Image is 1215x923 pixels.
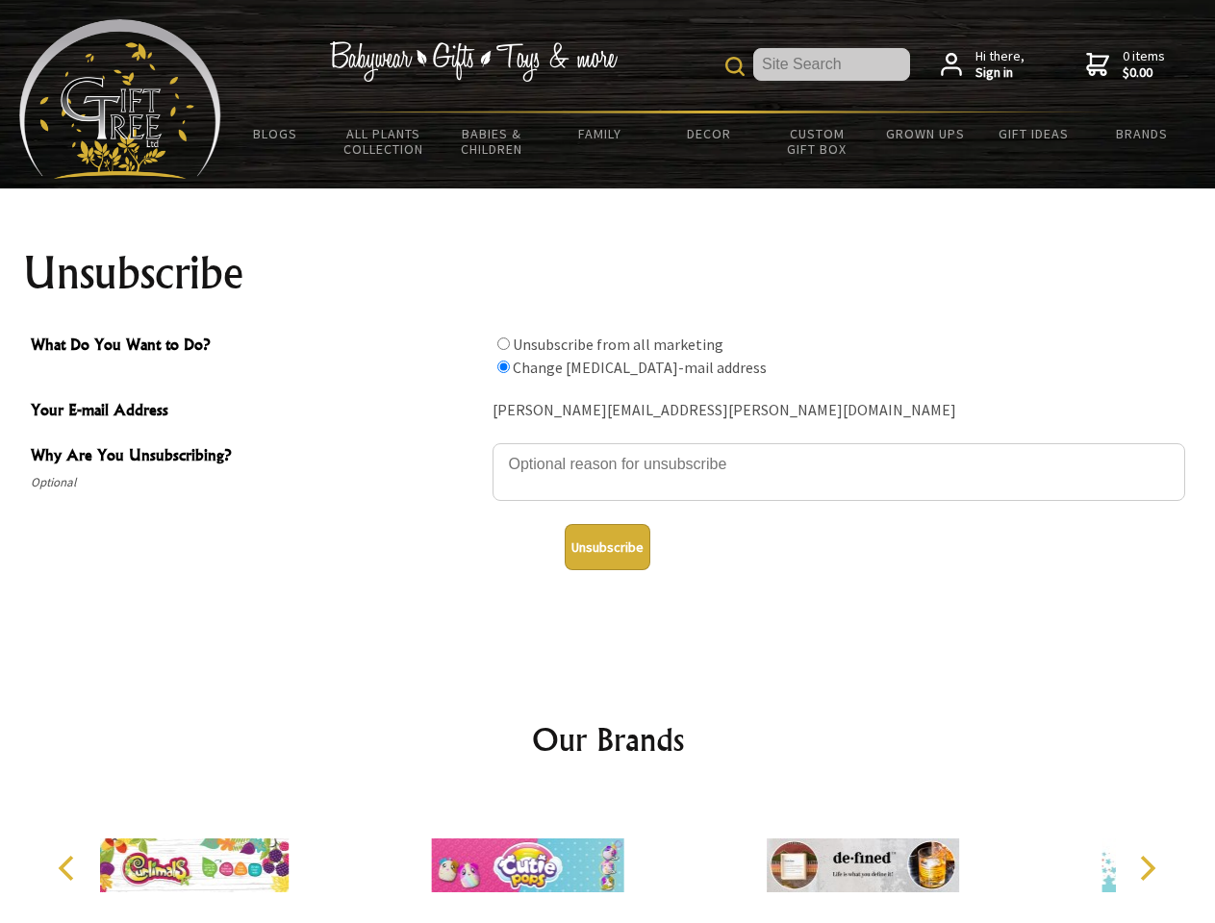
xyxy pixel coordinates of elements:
div: [PERSON_NAME][EMAIL_ADDRESS][PERSON_NAME][DOMAIN_NAME] [493,396,1185,426]
a: All Plants Collection [330,113,439,169]
h1: Unsubscribe [23,250,1193,296]
h2: Our Brands [38,716,1177,762]
button: Next [1126,847,1168,889]
a: Brands [1088,113,1197,154]
input: What Do You Want to Do? [497,361,510,373]
button: Previous [48,847,90,889]
a: Hi there,Sign in [941,48,1025,82]
a: Custom Gift Box [763,113,872,169]
label: Unsubscribe from all marketing [513,335,723,354]
input: Site Search [753,48,910,81]
span: Your E-mail Address [31,398,483,426]
strong: $0.00 [1123,64,1165,82]
a: Babies & Children [438,113,546,169]
a: Family [546,113,655,154]
a: BLOGS [221,113,330,154]
a: Grown Ups [871,113,979,154]
span: Hi there, [975,48,1025,82]
span: Optional [31,471,483,494]
input: What Do You Want to Do? [497,337,510,350]
a: Gift Ideas [979,113,1088,154]
a: 0 items$0.00 [1086,48,1165,82]
span: What Do You Want to Do? [31,333,483,361]
textarea: Why Are You Unsubscribing? [493,443,1185,501]
img: product search [725,57,745,76]
img: Babywear - Gifts - Toys & more [329,41,618,82]
a: Decor [654,113,763,154]
strong: Sign in [975,64,1025,82]
button: Unsubscribe [565,524,650,570]
span: 0 items [1123,47,1165,82]
span: Why Are You Unsubscribing? [31,443,483,471]
label: Change [MEDICAL_DATA]-mail address [513,358,767,377]
img: Babyware - Gifts - Toys and more... [19,19,221,179]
